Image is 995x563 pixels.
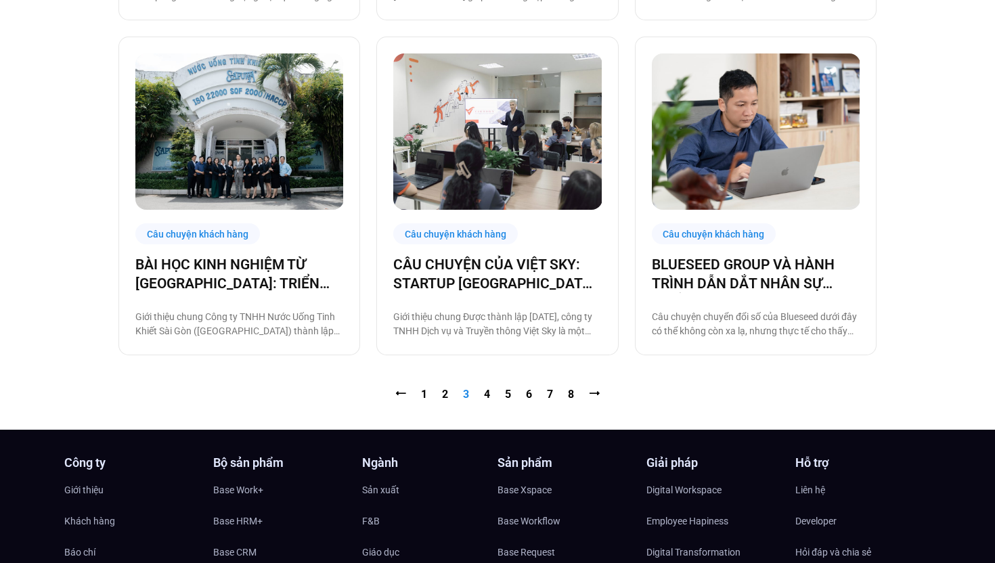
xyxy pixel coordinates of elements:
span: Digital Workspace [646,480,722,500]
p: Giới thiệu chung Công ty TNHH Nước Uống Tinh Khiết Sài Gòn ([GEOGRAPHIC_DATA]) thành lập [DATE] b... [135,310,343,338]
span: Developer [795,511,837,531]
a: Giới thiệu [64,480,200,500]
span: 3 [463,388,469,401]
a: Giáo dục [362,542,497,562]
a: F&B [362,511,497,531]
span: Base Xspace [497,480,552,500]
span: Digital Transformation [646,542,740,562]
div: Câu chuyện khách hàng [652,223,776,244]
a: BÀI HỌC KINH NGHIỆM TỪ [GEOGRAPHIC_DATA]: TRIỂN KHAI CÔNG NGHỆ CHO BA THẾ HỆ NHÂN SỰ [135,255,343,293]
a: Khách hàng [64,511,200,531]
a: Base Workflow [497,511,633,531]
a: Developer [795,511,931,531]
a: CÂU CHUYỆN CỦA VIỆT SKY: STARTUP [GEOGRAPHIC_DATA] SỐ HOÁ NGAY TỪ KHI CHỈ CÓ 5 NHÂN SỰ [393,255,601,293]
p: Câu chuyện chuyển đổi số của Blueseed dưới đây có thể không còn xa lạ, nhưng thực tế cho thấy nó ... [652,310,860,338]
h4: Giải pháp [646,457,782,469]
a: Base Work+ [213,480,349,500]
a: Sản xuất [362,480,497,500]
a: BLUESEED GROUP VÀ HÀNH TRÌNH DẪN DẮT NHÂN SỰ TRIỂN KHAI CÔNG NGHỆ [652,255,860,293]
a: 6 [526,388,532,401]
a: Employee Hapiness [646,511,782,531]
span: Báo chí [64,542,95,562]
a: ⭢ [589,388,600,401]
span: Base Work+ [213,480,263,500]
a: Hỏi đáp và chia sẻ [795,542,931,562]
a: Base HRM+ [213,511,349,531]
span: Base CRM [213,542,257,562]
a: Base Request [497,542,633,562]
a: ⭠ [395,388,406,401]
div: Câu chuyện khách hàng [393,223,518,244]
span: Sản xuất [362,480,399,500]
span: Employee Hapiness [646,511,728,531]
span: Khách hàng [64,511,115,531]
a: 8 [568,388,574,401]
h4: Bộ sản phẩm [213,457,349,469]
a: Base Xspace [497,480,633,500]
a: 1 [421,388,427,401]
h4: Sản phẩm [497,457,633,469]
a: Digital Workspace [646,480,782,500]
nav: Pagination [118,386,877,403]
a: Base CRM [213,542,349,562]
a: 7 [547,388,553,401]
a: 2 [442,388,448,401]
span: Base HRM+ [213,511,263,531]
span: Giới thiệu [64,480,104,500]
a: 4 [484,388,490,401]
span: Liên hệ [795,480,825,500]
span: Base Workflow [497,511,560,531]
p: Giới thiệu chung Được thành lập [DATE], công ty TNHH Dịch vụ và Truyền thông Việt Sky là một agen... [393,310,601,338]
span: Giáo dục [362,542,399,562]
span: Base Request [497,542,555,562]
a: 5 [505,388,511,401]
h4: Ngành [362,457,497,469]
h4: Công ty [64,457,200,469]
div: Câu chuyện khách hàng [135,223,260,244]
span: Hỏi đáp và chia sẻ [795,542,871,562]
span: F&B [362,511,380,531]
a: Digital Transformation [646,542,782,562]
a: Báo chí [64,542,200,562]
a: Liên hệ [795,480,931,500]
h4: Hỗ trợ [795,457,931,469]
